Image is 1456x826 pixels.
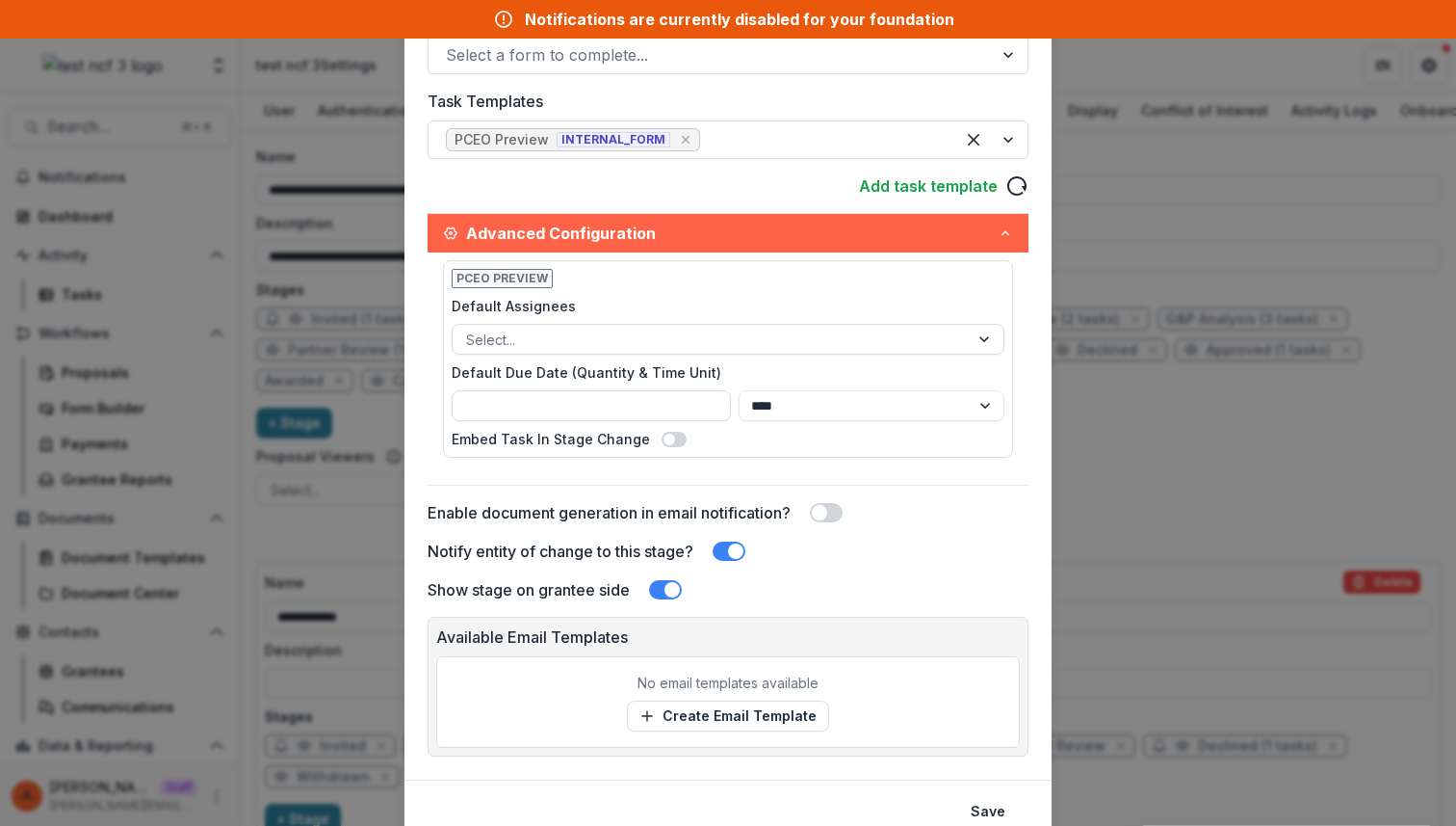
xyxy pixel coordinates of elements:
a: Create Email Template [627,701,829,732]
p: Available Email Templates [436,626,1020,649]
a: Add task template [859,174,998,198]
label: Default Assignees [452,296,576,316]
label: Embed Task In Stage Change [452,429,650,449]
div: Remove [object Object] [676,130,695,149]
div: Advanced Configuration [428,253,1028,485]
label: Notify entity of change to this stage? [428,540,693,563]
button: Advanced Configuration [428,214,1028,253]
svg: reload [1005,174,1028,198]
label: Enable document generation in email notification? [428,501,791,524]
div: Clear selected options [958,124,989,155]
label: Default Due Date (Quantity & Time Unit) [452,362,993,383]
p: No email templates available [637,673,819,693]
div: Notifications are currently disabled for your foundation [525,8,954,31]
label: Task Templates [428,90,1017,113]
span: Advanced Configuration [466,222,998,245]
span: INTERNAL_FORM [557,132,670,147]
span: PCEO Preview [452,269,553,288]
div: PCEO Preview [455,132,549,148]
label: Show stage on grantee side [428,578,630,601]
